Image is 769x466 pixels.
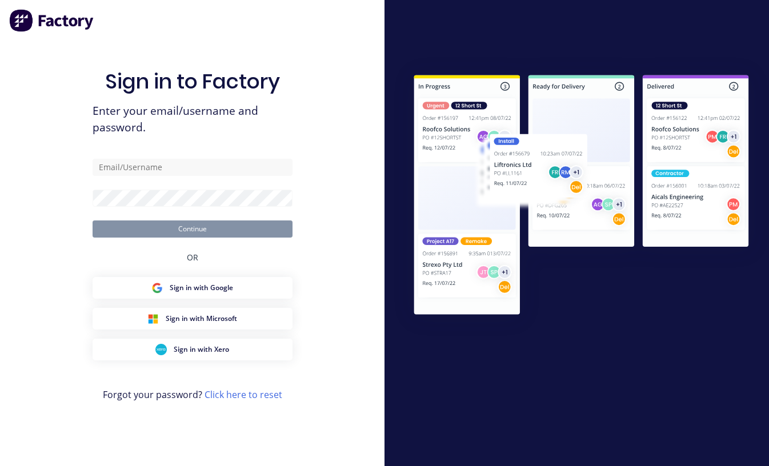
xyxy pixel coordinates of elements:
img: Google Sign in [151,282,163,294]
input: Email/Username [93,159,293,176]
img: Xero Sign in [155,344,167,355]
span: Sign in with Microsoft [166,314,237,324]
img: Microsoft Sign in [147,313,159,324]
button: Microsoft Sign inSign in with Microsoft [93,308,293,330]
img: Sign in [394,57,769,336]
span: Sign in with Google [170,283,233,293]
img: Factory [9,9,95,32]
button: Google Sign inSign in with Google [93,277,293,299]
a: Click here to reset [205,388,282,401]
h1: Sign in to Factory [105,69,280,94]
button: Xero Sign inSign in with Xero [93,339,293,360]
div: OR [187,238,198,277]
span: Forgot your password? [103,388,282,401]
button: Continue [93,220,293,238]
span: Sign in with Xero [174,344,229,355]
span: Enter your email/username and password. [93,103,293,136]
